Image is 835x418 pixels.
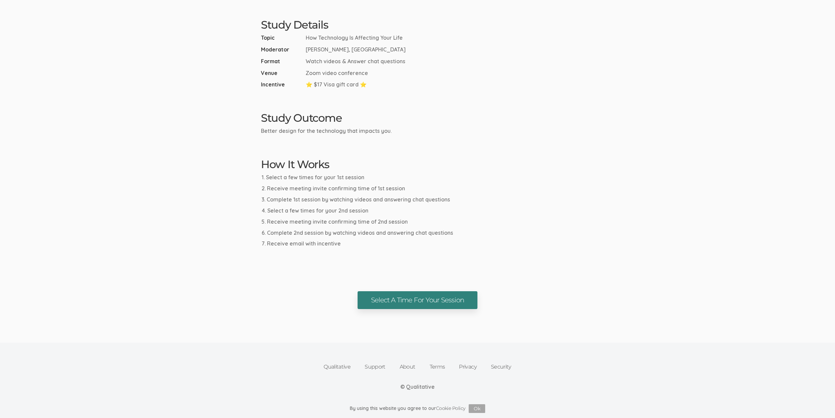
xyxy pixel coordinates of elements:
h2: Study Outcome [261,112,574,124]
span: Watch videos & Answer chat questions [306,58,405,65]
a: Support [358,359,393,374]
span: ⭐ $17 Visa gift card ⭐ [306,81,367,88]
div: By using this website you agree to our [350,404,486,413]
li: Complete 1st session by watching videos and answering chat questions [262,196,574,203]
span: Incentive [261,81,303,88]
a: Select A Time For Your Session [358,291,477,309]
span: Zoom video conference [306,69,368,77]
li: Receive email with incentive [262,240,574,248]
a: Cookie Policy [436,405,466,411]
span: Format [261,58,303,65]
li: Receive meeting invite confirming time of 2nd session [262,218,574,226]
li: Select a few times for your 1st session [262,174,574,181]
a: Security [484,359,519,374]
a: About [393,359,423,374]
button: Ok [469,404,485,413]
a: Privacy [452,359,484,374]
span: How Technology Is Affecting Your Life [306,34,403,42]
span: Moderator [261,46,303,53]
li: Receive meeting invite confirming time of 1st session [262,185,574,192]
p: Better design for the technology that impacts you. [261,127,574,135]
span: Topic [261,34,303,42]
div: © Qualitative [400,383,435,391]
a: Terms [423,359,452,374]
h2: How It Works [261,158,574,170]
li: Complete 2nd session by watching videos and answering chat questions [262,229,574,237]
span: [PERSON_NAME], [GEOGRAPHIC_DATA] [306,46,406,53]
iframe: Chat Widget [801,386,835,418]
li: Select a few times for your 2nd session [262,207,574,215]
a: Qualitative [316,359,358,374]
h2: Study Details [261,19,574,31]
span: Venue [261,69,303,77]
